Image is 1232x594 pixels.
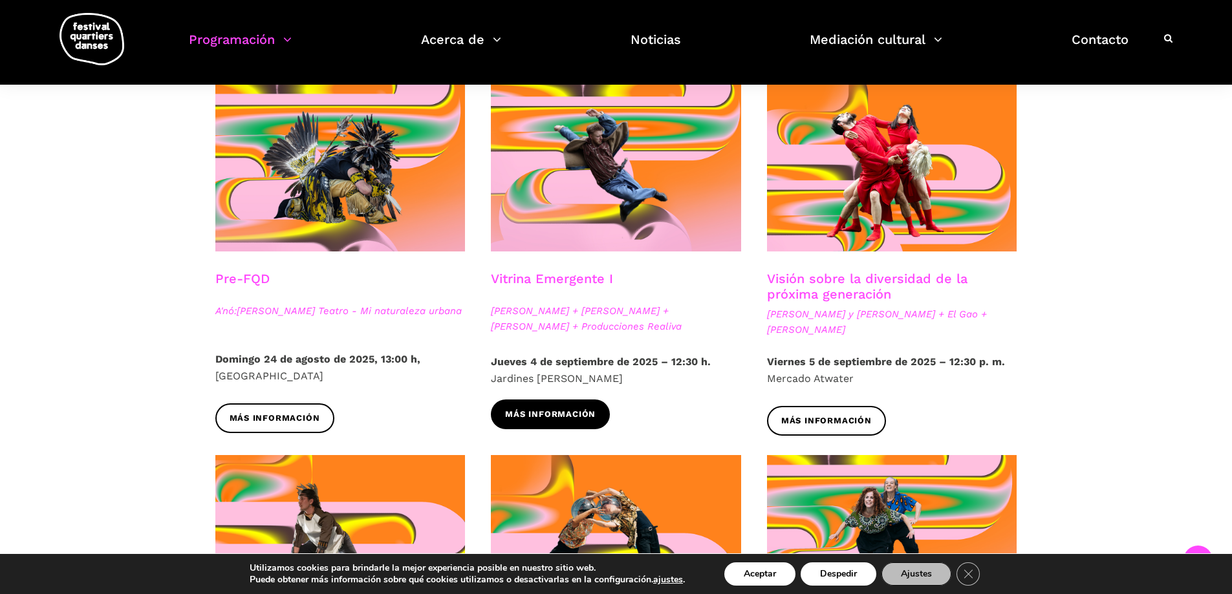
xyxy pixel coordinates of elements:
[820,567,857,580] font: Despedir
[215,271,270,286] font: Pre-FQD
[215,370,323,382] font: [GEOGRAPHIC_DATA]
[767,406,886,435] a: Más información
[215,403,334,432] a: Más información
[810,28,942,67] a: Mediación cultural
[767,355,1005,368] font: Viernes 5 de septiembre de 2025 – 12:30 p. m.
[230,413,320,423] font: Más información
[1072,32,1129,47] font: Contacto
[189,32,275,47] font: Programación
[653,574,683,586] button: ajustes
[724,562,795,586] button: Aceptar
[491,399,610,429] a: Más información
[631,28,681,67] a: Noticias
[189,28,292,67] a: Programación
[421,28,501,67] a: Acerca de
[215,305,462,317] font: A'nó:[PERSON_NAME] Teatro - Mi naturaleza urbana
[767,372,854,385] font: Mercado Atwater
[881,562,951,586] button: Ajustes
[901,567,932,580] font: Ajustes
[250,573,653,586] font: Puede obtener más información sobre qué cookies utilizamos o desactivarlas en la configuración.
[631,32,681,47] font: Noticias
[781,416,872,425] font: Más información
[491,372,623,385] font: Jardines [PERSON_NAME]
[421,32,484,47] font: Acerca de
[1072,28,1129,67] a: Contacto
[810,32,925,47] font: Mediación cultural
[250,562,596,574] font: Utilizamos cookies para brindarle la mejor experiencia posible en nuestro sitio web.
[767,308,987,335] font: [PERSON_NAME] y [PERSON_NAME] + El Gao + [PERSON_NAME]
[767,271,967,302] font: Visión sobre la diversidad de la próxima generación
[505,409,596,419] font: Más información
[491,355,711,368] font: Jueves 4 de septiembre de 2025 – 12:30 h.
[956,562,980,586] button: Cerrar el banner de cookies del RGPD
[491,305,682,332] font: [PERSON_NAME] + [PERSON_NAME] + [PERSON_NAME] + Producciones Realiva
[801,562,876,586] button: Despedir
[683,573,685,586] font: .
[215,353,420,365] font: Domingo 24 de agosto de 2025, 13:00 h,
[744,567,776,580] font: Aceptar
[59,13,124,65] img: logotipo-fqd-med
[491,271,613,286] font: Vitrina Emergente I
